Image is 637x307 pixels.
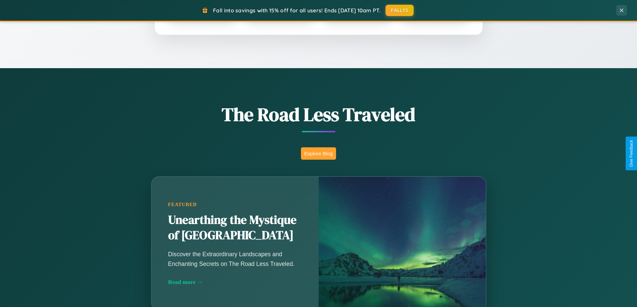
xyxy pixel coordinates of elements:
h1: The Road Less Traveled [118,102,519,127]
button: FALL15 [386,5,414,16]
h2: Unearthing the Mystique of [GEOGRAPHIC_DATA] [168,212,302,243]
p: Discover the Extraordinary Landscapes and Enchanting Secrets on The Road Less Traveled. [168,250,302,268]
div: Read more → [168,279,302,286]
div: Give Feedback [629,140,634,167]
button: Explore Blog [301,147,336,160]
span: Fall into savings with 15% off for all users! Ends [DATE] 10am PT. [213,7,381,14]
div: Featured [168,202,302,207]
